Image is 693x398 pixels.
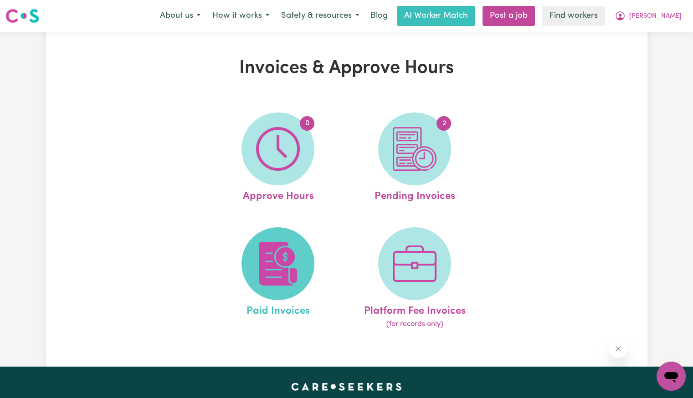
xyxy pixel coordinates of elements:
[436,116,451,131] span: 2
[364,300,466,319] span: Platform Fee Invoices
[212,227,344,330] a: Paid Invoices
[542,6,605,26] a: Find workers
[386,319,443,330] span: (for records only)
[212,112,344,204] a: Approve Hours
[483,6,535,26] a: Post a job
[154,6,206,26] button: About us
[349,227,480,330] a: Platform Fee Invoices(for records only)
[152,57,542,79] h1: Invoices & Approve Hours
[349,112,480,204] a: Pending Invoices
[365,6,393,26] a: Blog
[291,383,402,390] a: Careseekers home page
[246,300,310,319] span: Paid Invoices
[609,340,627,358] iframe: Close message
[5,6,55,14] span: Need any help?
[609,6,688,26] button: My Account
[629,11,682,21] span: [PERSON_NAME]
[375,185,455,204] span: Pending Invoices
[5,5,39,26] a: Careseekers logo
[242,185,313,204] span: Approve Hours
[206,6,275,26] button: How it works
[397,6,475,26] a: AI Worker Match
[657,362,686,391] iframe: Button to launch messaging window
[275,6,365,26] button: Safety & resources
[5,8,39,24] img: Careseekers logo
[300,116,314,131] span: 0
